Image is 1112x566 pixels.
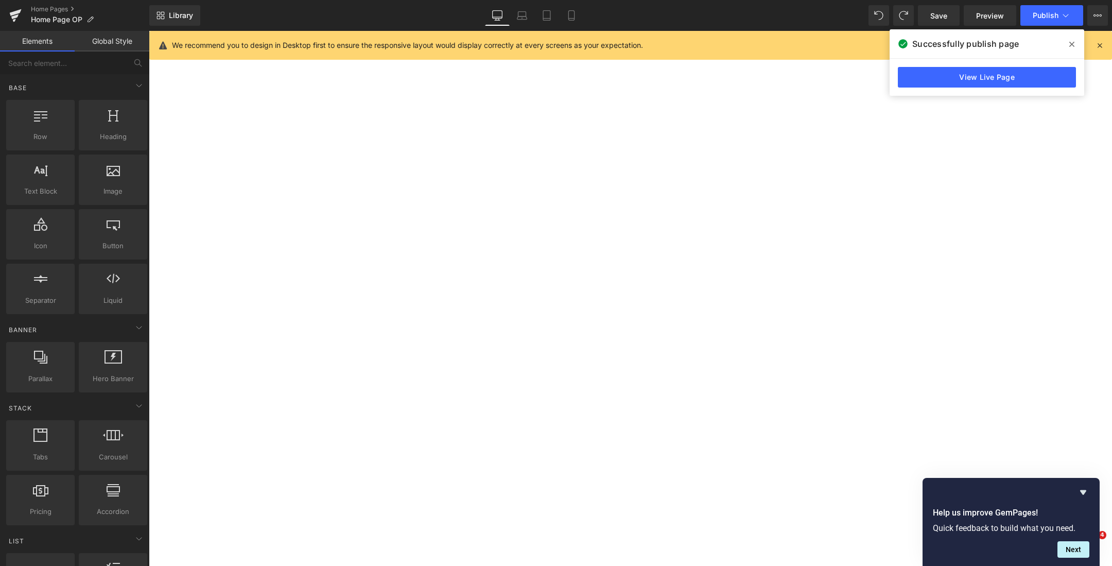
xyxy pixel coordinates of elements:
span: Banner [8,325,38,335]
a: Global Style [75,31,149,52]
span: Preview [976,10,1004,21]
span: Stack [8,403,33,413]
span: Liquid [82,295,144,306]
span: Library [169,11,193,20]
a: Tablet [534,5,559,26]
span: Accordion [82,506,144,517]
span: Carousel [82,452,144,462]
p: Quick feedback to build what you need. [933,523,1089,533]
span: Heading [82,131,144,142]
span: Base [8,83,28,93]
span: Row [9,131,72,142]
a: Preview [964,5,1016,26]
span: Hero Banner [82,373,144,384]
span: Pricing [9,506,72,517]
a: Home Pages [31,5,149,13]
button: Publish [1020,5,1083,26]
span: Text Block [9,186,72,197]
button: More [1087,5,1108,26]
span: Tabs [9,452,72,462]
span: 4 [1098,531,1106,539]
span: Separator [9,295,72,306]
button: Redo [893,5,914,26]
a: Desktop [485,5,510,26]
a: View Live Page [898,67,1076,88]
span: Publish [1033,11,1058,20]
span: Home Page OP [31,15,82,24]
span: List [8,536,25,546]
button: Undo [868,5,889,26]
a: New Library [149,5,200,26]
h2: Help us improve GemPages! [933,507,1089,519]
button: Hide survey [1077,486,1089,499]
div: Help us improve GemPages! [933,486,1089,558]
a: Mobile [559,5,584,26]
button: Next question [1057,541,1089,558]
a: Laptop [510,5,534,26]
span: Button [82,241,144,251]
span: Icon [9,241,72,251]
span: Image [82,186,144,197]
span: Parallax [9,373,72,384]
span: Successfully publish page [912,38,1019,50]
p: We recommend you to design in Desktop first to ensure the responsive layout would display correct... [172,40,643,51]
span: Save [930,10,947,21]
